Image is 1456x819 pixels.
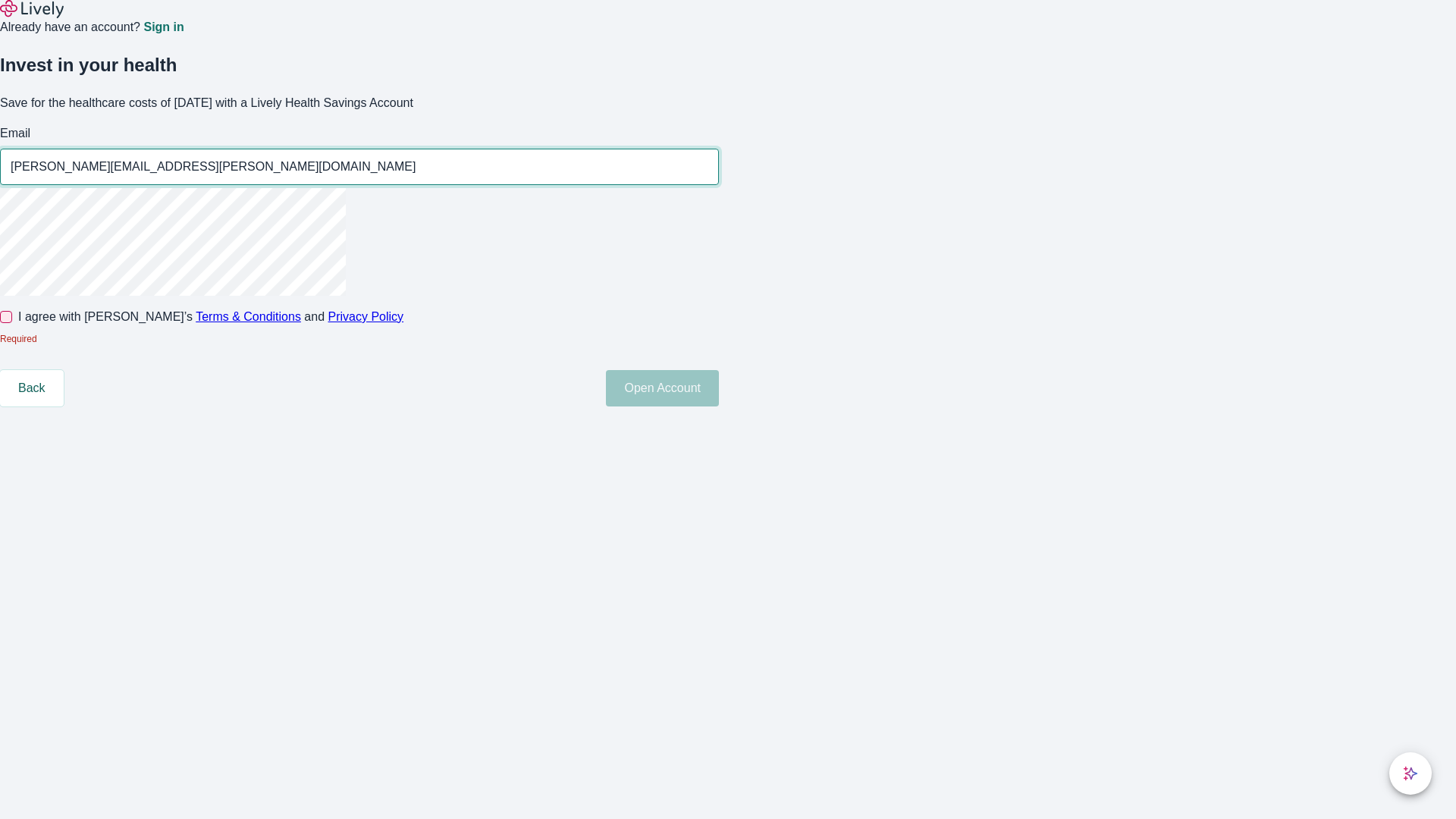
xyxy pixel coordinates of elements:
span: I agree with [PERSON_NAME]’s and [18,308,403,326]
a: Privacy Policy [328,310,404,323]
a: Sign in [143,21,184,33]
button: chat [1389,752,1432,795]
a: Terms & Conditions [196,310,301,323]
svg: Lively AI Assistant [1403,766,1418,781]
